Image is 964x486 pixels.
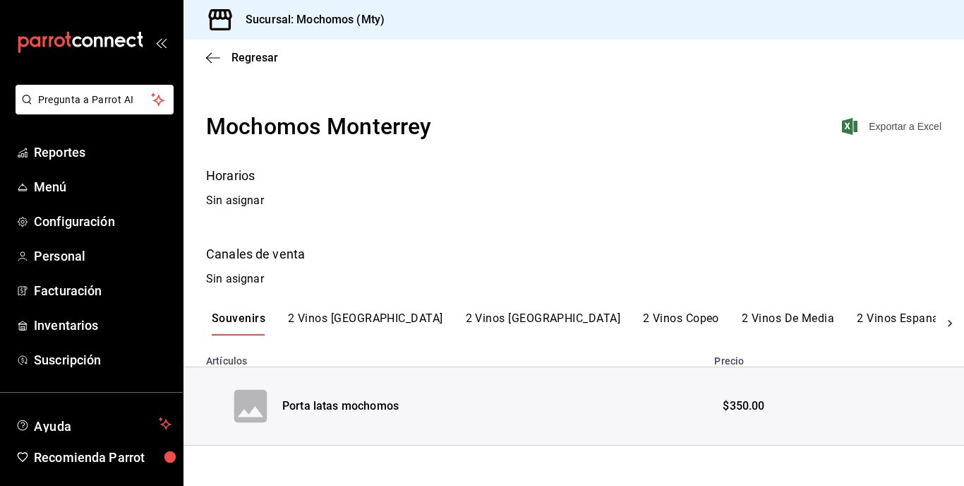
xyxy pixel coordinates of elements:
button: 2 Vinos De Media [742,312,834,336]
div: Canales de venta [206,244,941,263]
button: open_drawer_menu [155,37,167,48]
span: Reportes [34,143,171,162]
span: Pregunta a Parrot AI [38,93,152,107]
span: Regresar [231,51,278,64]
button: Exportar a Excel [845,118,941,135]
span: Facturación [34,281,171,300]
button: 2 Vinos [GEOGRAPHIC_DATA] [288,312,442,336]
span: Recomienda Parrot [34,448,171,467]
span: Inventarios [34,316,171,335]
div: scrollable menu categories [212,312,936,336]
h6: Sin asignar [206,269,264,289]
th: Artículos [183,347,706,367]
a: Pregunta a Parrot AI [10,102,174,117]
div: Porta latas mochomos [282,398,399,415]
button: 2 Vinos [GEOGRAPHIC_DATA] [466,312,620,336]
button: Regresar [206,51,278,64]
button: 2 Vinos Espana [857,312,939,336]
span: Suscripción [34,350,171,369]
th: Precio [706,347,964,367]
button: 2 Vinos Copeo [643,312,719,336]
h3: Sucursal: Mochomos (Mty) [234,11,385,28]
h6: Sin asignar [206,191,264,211]
span: $350.00 [723,398,764,415]
span: Personal [34,247,171,266]
button: Pregunta a Parrot AI [16,85,174,114]
span: Ayuda [34,415,153,432]
div: Horarios [206,166,941,185]
button: Souvenirs [212,312,265,336]
span: Menú [34,177,171,196]
div: Mochomos Monterrey [206,109,431,143]
span: Configuración [34,212,171,231]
